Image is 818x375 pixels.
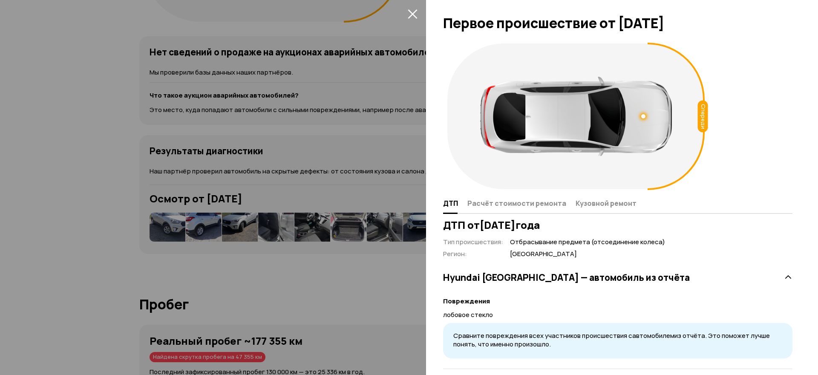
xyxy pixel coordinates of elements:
[443,237,503,246] span: Тип происшествия :
[443,219,792,231] h3: ДТП от [DATE] года
[510,238,665,247] span: Отбрасывание предмета (отсоединение колеса)
[467,199,566,208] span: Расчёт стоимости ремонта
[443,297,490,306] strong: Повреждения
[698,101,708,133] div: Спереди
[443,272,690,283] h3: Hyundai [GEOGRAPHIC_DATA] — автомобиль из отчёта
[453,331,770,349] span: Сравните повреждения всех участников происшествия с автомобилем из отчёта. Это поможет лучше поня...
[406,7,419,20] button: закрыть
[443,310,792,320] p: лобовое стекло
[443,249,467,258] span: Регион :
[510,250,665,259] span: [GEOGRAPHIC_DATA]
[443,199,458,208] span: ДТП
[576,199,637,208] span: Кузовной ремонт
